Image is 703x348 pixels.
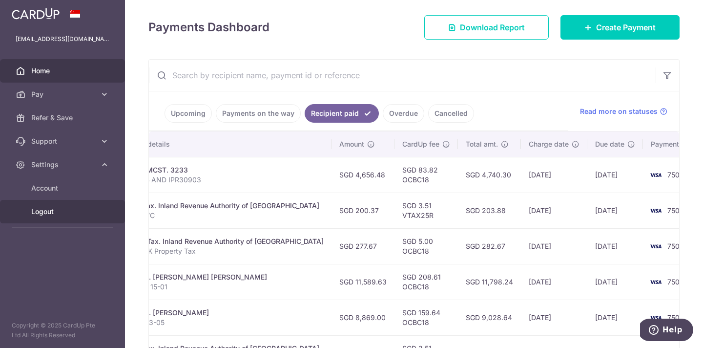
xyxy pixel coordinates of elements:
[587,264,643,300] td: [DATE]
[580,107,667,116] a: Read more on statuses
[521,157,587,193] td: [DATE]
[458,300,521,335] td: SGD 9,028.64
[529,139,569,149] span: Charge date
[394,264,458,300] td: SGD 208.61 OCBC18
[117,201,324,211] div: Income Tax. Inland Revenue Authority of [GEOGRAPHIC_DATA]
[394,300,458,335] td: SGD 159.64 OCBC18
[640,319,693,343] iframe: Opens a widget where you can find more information
[216,104,301,123] a: Payments on the way
[12,8,60,20] img: CardUp
[31,183,96,193] span: Account
[667,206,684,215] span: 7506
[560,15,680,40] a: Create Payment
[383,104,424,123] a: Overdue
[595,139,624,149] span: Due date
[117,318,324,327] p: Imperial 03-05
[521,300,587,335] td: [DATE]
[339,139,364,149] span: Amount
[646,312,665,324] img: Bank Card
[305,104,379,123] a: Recipient paid
[521,228,587,264] td: [DATE]
[149,60,656,91] input: Search by recipient name, payment id or reference
[331,157,394,193] td: SGD 4,656.48
[31,136,96,146] span: Support
[148,19,269,36] h4: Payments Dashboard
[31,160,96,170] span: Settings
[117,211,324,220] p: S2176807C
[402,139,439,149] span: CardUp fee
[521,264,587,300] td: [DATE]
[394,157,458,193] td: SGD 83.82 OCBC18
[109,131,331,157] th: Payment details
[466,139,498,149] span: Total amt.
[667,171,684,179] span: 7506
[667,278,684,286] span: 7506
[331,264,394,300] td: SGD 11,589.63
[646,240,665,252] img: Bank Card
[596,22,656,33] span: Create Payment
[117,282,324,292] p: Rivershire 15-01
[117,175,324,185] p: IPR30305 AND IPR30903
[331,300,394,335] td: SGD 8,869.00
[667,242,684,250] span: 7506
[428,104,474,123] a: Cancelled
[646,169,665,181] img: Bank Card
[646,276,665,288] img: Bank Card
[460,22,525,33] span: Download Report
[165,104,212,123] a: Upcoming
[587,157,643,193] td: [DATE]
[31,113,96,123] span: Refer & Save
[580,107,658,116] span: Read more on statuses
[117,237,324,246] div: Property Tax. Inland Revenue Authority of [GEOGRAPHIC_DATA]
[117,165,324,175] div: Condo & MCST. 3233
[458,193,521,228] td: SGD 203.88
[117,246,324,256] p: 4362989K Property Tax
[667,313,684,322] span: 7506
[394,228,458,264] td: SGD 5.00 OCBC18
[458,157,521,193] td: SGD 4,740.30
[646,205,665,217] img: Bank Card
[394,193,458,228] td: SGD 3.51 VTAX25R
[31,207,96,217] span: Logout
[587,228,643,264] td: [DATE]
[587,193,643,228] td: [DATE]
[331,193,394,228] td: SGD 200.37
[424,15,549,40] a: Download Report
[31,66,96,76] span: Home
[458,264,521,300] td: SGD 11,798.24
[458,228,521,264] td: SGD 282.67
[117,308,324,318] div: Mortgage. [PERSON_NAME]
[31,89,96,99] span: Pay
[521,193,587,228] td: [DATE]
[587,300,643,335] td: [DATE]
[117,272,324,282] div: Mortgage. [PERSON_NAME] [PERSON_NAME]
[16,34,109,44] p: [EMAIL_ADDRESS][DOMAIN_NAME]
[331,228,394,264] td: SGD 277.67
